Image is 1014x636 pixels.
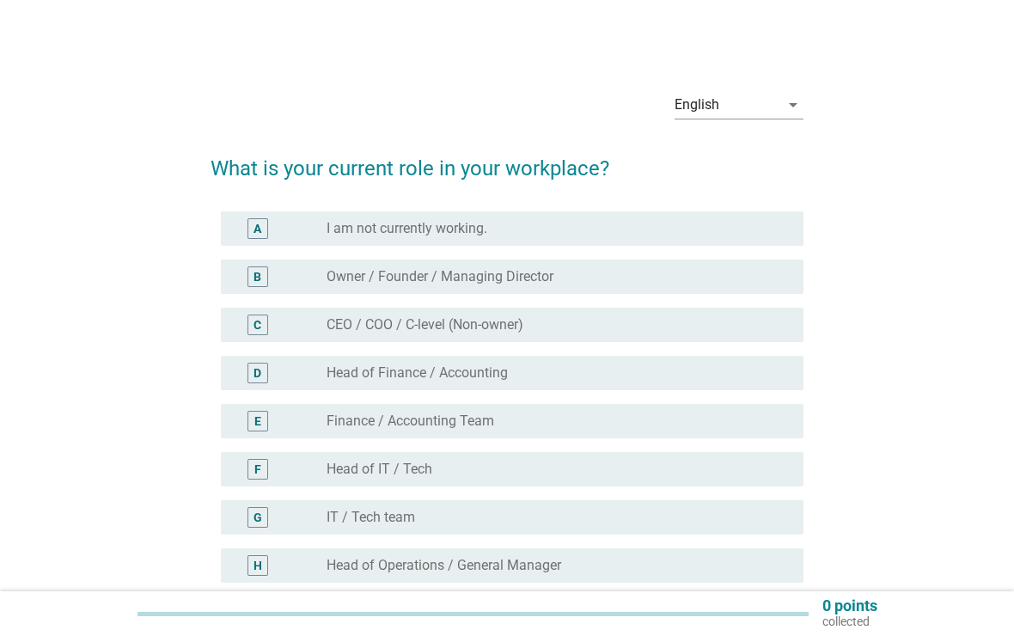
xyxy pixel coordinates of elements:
[675,97,719,113] div: English
[253,509,262,527] div: G
[327,461,432,478] label: Head of IT / Tech
[327,509,415,526] label: IT / Tech team
[254,413,261,431] div: E
[327,268,553,285] label: Owner / Founder / Managing Director
[211,136,804,184] h2: What is your current role in your workplace?
[327,316,523,333] label: CEO / COO / C-level (Non-owner)
[253,557,262,575] div: H
[783,95,803,115] i: arrow_drop_down
[327,413,494,430] label: Finance / Accounting Team
[327,220,487,237] label: I am not currently working.
[253,220,261,238] div: A
[327,364,508,382] label: Head of Finance / Accounting
[822,614,877,629] p: collected
[254,461,261,479] div: F
[327,557,561,574] label: Head of Operations / General Manager
[253,268,261,286] div: B
[822,598,877,614] p: 0 points
[253,316,261,334] div: C
[253,364,261,382] div: D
